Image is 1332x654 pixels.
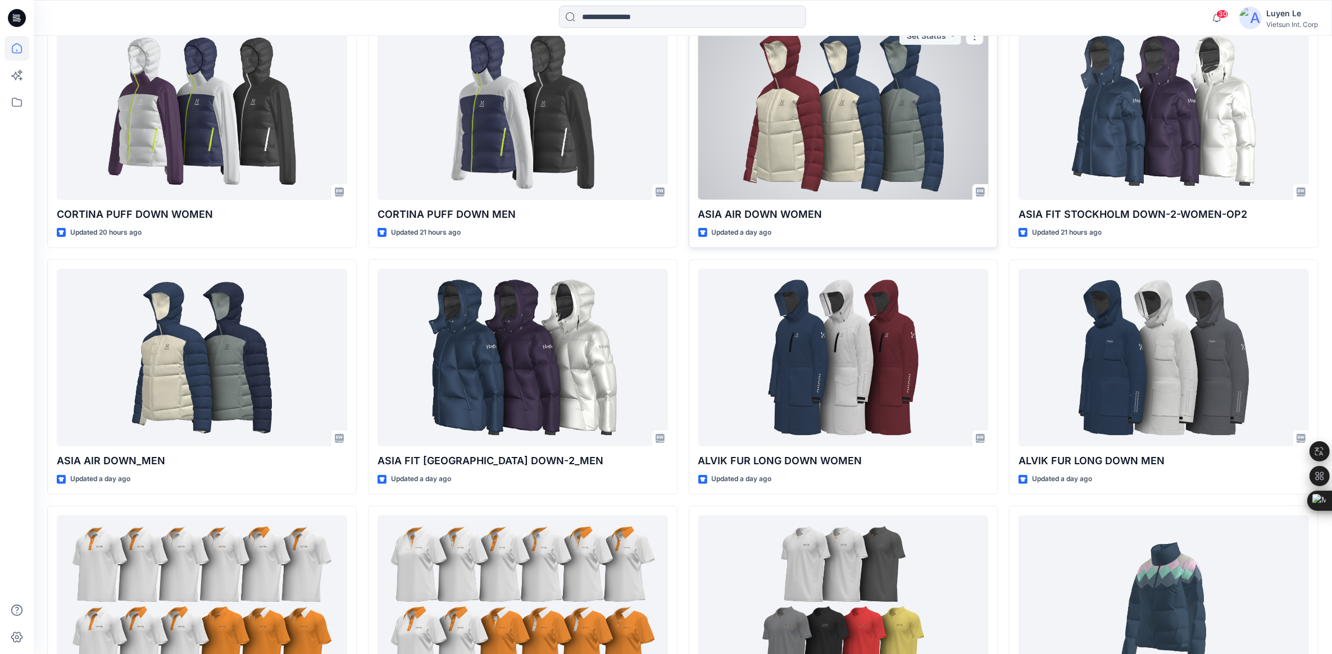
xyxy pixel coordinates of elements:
[698,207,989,222] p: ASIA AIR DOWN WOMEN
[70,473,130,485] p: Updated a day ago
[57,22,347,200] a: CORTINA PUFF DOWN WOMEN
[1266,20,1318,29] div: Vietsun Int. Corp
[378,269,668,447] a: ASIA FIT STOCKHOLM DOWN-2_MEN
[1019,453,1309,469] p: ALVIK FUR LONG DOWN MEN
[1019,207,1309,222] p: ASIA FIT STOCKHOLM DOWN-2-WOMEN-OP2
[57,207,347,222] p: CORTINA PUFF DOWN WOMEN
[70,227,142,239] p: Updated 20 hours ago
[698,453,989,469] p: ALVIK FUR LONG DOWN WOMEN
[712,473,772,485] p: Updated a day ago
[712,227,772,239] p: Updated a day ago
[1032,473,1092,485] p: Updated a day ago
[698,22,989,200] a: ASIA AIR DOWN WOMEN
[378,453,668,469] p: ASIA FIT [GEOGRAPHIC_DATA] DOWN-2_MEN
[1019,269,1309,447] a: ALVIK FUR LONG DOWN MEN
[1266,7,1318,20] div: Luyen Le
[378,22,668,200] a: CORTINA PUFF DOWN MEN
[57,269,347,447] a: ASIA AIR DOWN_MEN
[391,227,461,239] p: Updated 21 hours ago
[1032,227,1102,239] p: Updated 21 hours ago
[1019,22,1309,200] a: ASIA FIT STOCKHOLM DOWN-2-WOMEN-OP2
[1216,10,1229,19] span: 30
[1239,7,1262,29] img: avatar
[378,207,668,222] p: CORTINA PUFF DOWN MEN
[391,473,451,485] p: Updated a day ago
[698,269,989,447] a: ALVIK FUR LONG DOWN WOMEN
[57,453,347,469] p: ASIA AIR DOWN_MEN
